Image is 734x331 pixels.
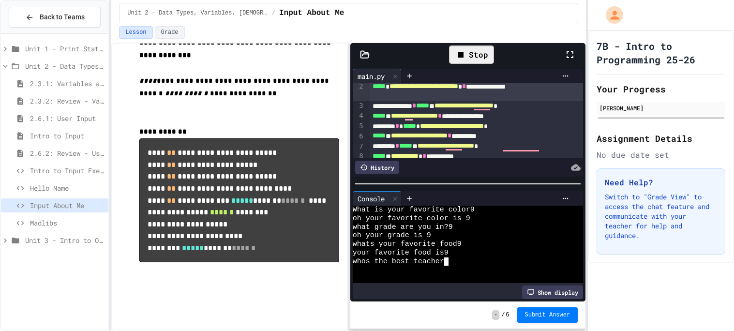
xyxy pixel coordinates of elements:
h2: Your Progress [597,82,725,96]
span: - [492,310,499,320]
span: oh your favorite color is 9 [353,214,470,223]
span: / [501,311,505,319]
span: Hello Name [30,183,105,193]
span: what grade are you in?9 [353,223,453,232]
button: Grade [155,26,185,39]
div: 3 [353,101,365,111]
span: 2.6.2: Review - User Input [30,148,105,158]
div: 2 [353,82,365,101]
h2: Assignment Details [597,132,725,145]
span: Input About Me [279,7,344,19]
button: Lesson [119,26,152,39]
span: Madlibs [30,218,105,228]
span: Unit 3 - Intro to Objects [25,235,105,245]
div: main.py [353,71,389,81]
span: Submit Answer [525,311,570,319]
p: Switch to "Grade View" to access the chat feature and communicate with your teacher for help and ... [605,192,717,241]
span: Unit 1 - Print Statements [25,44,105,54]
span: 2.3.1: Variables and Data Types [30,78,105,89]
div: No due date set [597,149,725,161]
span: 2.6.1: User Input [30,113,105,123]
div: 5 [353,121,365,132]
div: 8 [353,151,365,162]
h3: Need Help? [605,177,717,188]
div: 6 [353,132,365,142]
span: Unit 2 - Data Types, Variables, [DEMOGRAPHIC_DATA] [25,61,105,71]
div: Stop [449,45,494,64]
h1: 7B - Intro to Programming 25-26 [597,39,725,66]
button: Back to Teams [9,7,101,28]
span: Input About Me [30,200,105,211]
div: 4 [353,111,365,121]
span: Intro to Input Exercise [30,165,105,176]
span: What is your favorite color9 [353,206,475,214]
span: 2.3.2: Review - Variables and Data Types [30,96,105,106]
div: To enrich screen reader interactions, please activate Accessibility in Grammarly extension settings [370,60,583,183]
div: My Account [596,4,626,26]
button: Submit Answer [517,307,578,323]
span: Back to Teams [40,12,85,22]
span: Unit 2 - Data Types, Variables, [DEMOGRAPHIC_DATA] [127,9,268,17]
span: 6 [506,311,509,319]
span: oh your grade is 9 [353,231,431,240]
div: Console [353,194,389,204]
div: Show display [522,286,583,299]
div: main.py [353,69,402,83]
span: Intro to Input [30,131,105,141]
span: whats your favorite food9 [353,240,462,249]
span: / [272,9,275,17]
div: [PERSON_NAME] [599,104,722,112]
div: History [355,161,399,174]
div: 7 [353,142,365,152]
div: Console [353,191,402,206]
span: whos the best teacher [353,257,444,266]
span: your favorite food is9 [353,249,449,257]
